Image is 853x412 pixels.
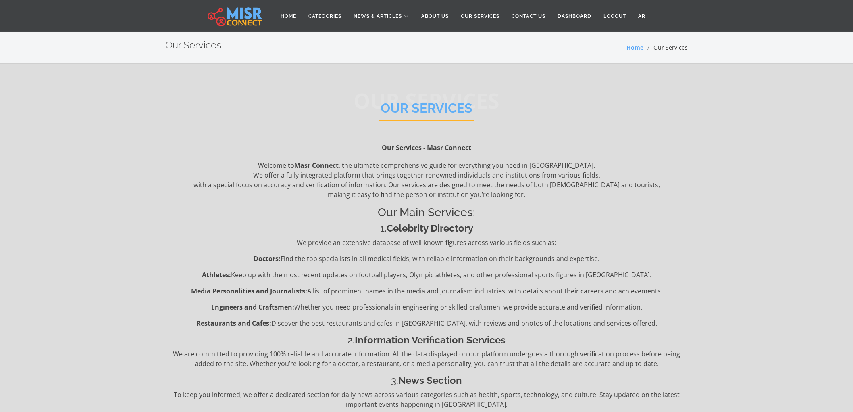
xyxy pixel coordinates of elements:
p: Find the top specialists in all medical fields, with reliable information on their backgrounds an... [165,254,688,264]
strong: Masr Connect [294,161,339,170]
a: Our Services [455,8,506,24]
strong: News Section [398,374,462,386]
strong: Engineers and Craftsmen: [211,303,294,312]
strong: Media Personalities and Journalists: [191,287,307,295]
h4: 3. [165,375,688,387]
a: Home [626,44,643,51]
p: Whether you need professionals in engineering or skilled craftsmen, we provide accurate and verif... [165,302,688,312]
strong: Our Services - Masr Connect [382,143,471,152]
p: We are committed to providing 100% reliable and accurate information. All the data displayed on o... [165,349,688,368]
p: To keep you informed, we offer a dedicated section for daily news across various categories such ... [165,390,688,409]
p: Discover the best restaurants and cafes in [GEOGRAPHIC_DATA], with reviews and photos of the loca... [165,318,688,328]
h2: Our Services [165,40,221,51]
strong: Doctors: [254,254,281,263]
a: Dashboard [551,8,597,24]
a: News & Articles [347,8,415,24]
h4: 2. [165,335,688,346]
strong: Athletes: [202,270,231,279]
p: We provide an extensive database of well-known figures across various fields such as: [165,238,688,247]
a: Logout [597,8,632,24]
strong: Celebrity Directory [387,222,473,234]
span: News & Articles [354,13,402,20]
h4: 1. [165,223,688,234]
a: Home [275,8,302,24]
strong: Information Verification Services [355,334,506,346]
a: AR [632,8,651,24]
p: Keep up with the most recent updates on football players, Olympic athletes, and other professiona... [165,270,688,280]
h3: Our Main Services: [165,206,688,220]
h2: Our Services [379,100,474,121]
a: Categories [302,8,347,24]
p: A list of prominent names in the media and journalism industries, with details about their career... [165,286,688,296]
a: About Us [415,8,455,24]
img: main.misr_connect [208,6,262,26]
strong: Restaurants and Cafes: [196,319,271,328]
a: Contact Us [506,8,551,24]
p: Welcome to , the ultimate comprehensive guide for everything you need in [GEOGRAPHIC_DATA]. We of... [165,161,688,199]
li: Our Services [643,43,688,52]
